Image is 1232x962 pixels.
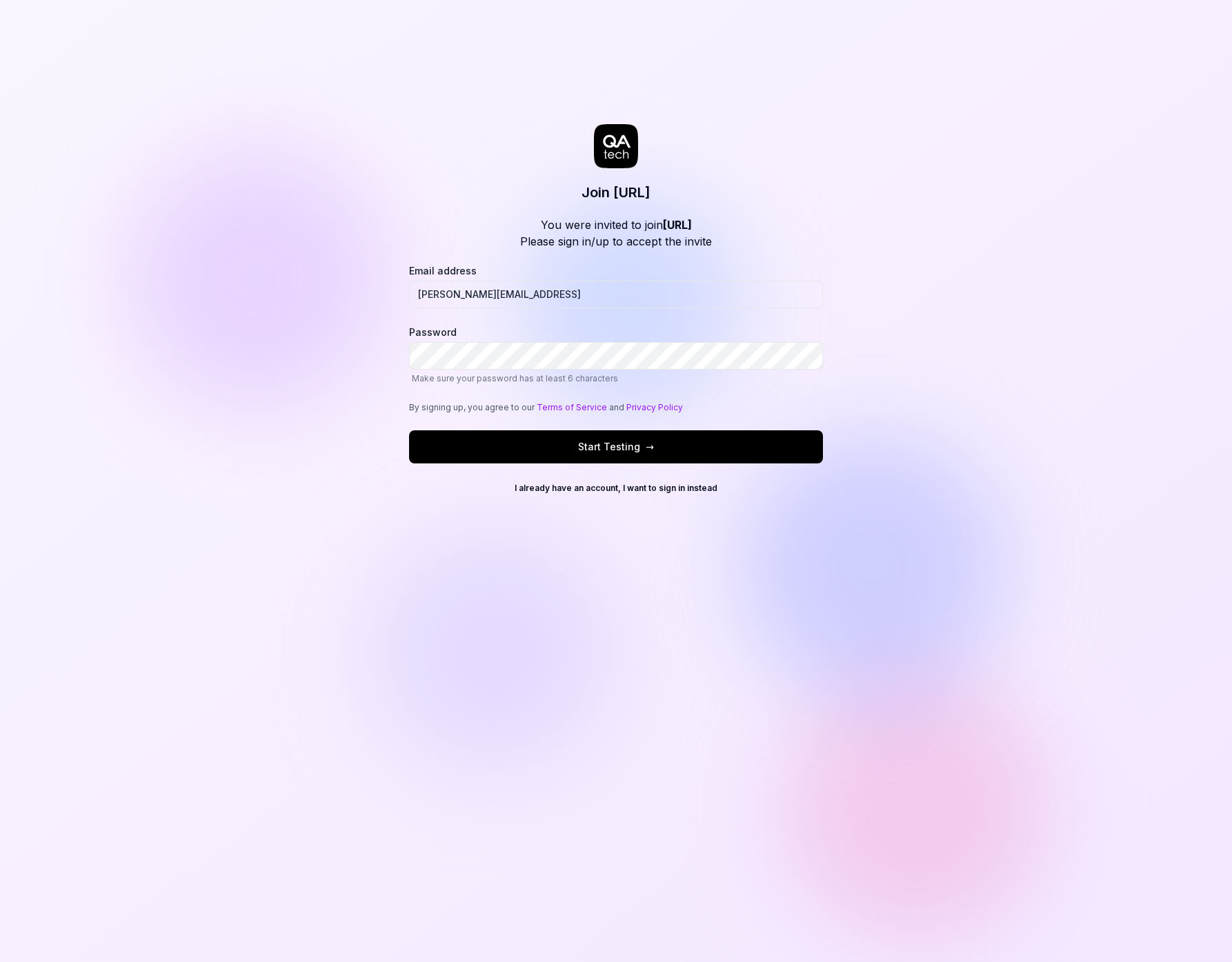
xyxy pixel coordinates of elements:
[409,401,823,414] div: By signing up, you agree to our and
[409,342,823,370] input: PasswordMake sure your password has at least 6 characters
[537,402,607,412] a: Terms of Service
[578,439,654,454] span: Start Testing
[663,218,692,232] b: [URL]
[409,263,823,308] label: Email address
[412,373,618,383] span: Make sure your password has at least 6 characters
[626,402,683,412] a: Privacy Policy
[582,182,650,203] h3: Join [URL]
[409,325,823,385] label: Password
[520,233,712,250] p: Please sign in/up to accept the invite
[409,477,823,499] button: I already have an account, I want to sign in instead
[646,439,654,454] span: →
[409,430,823,463] button: Start Testing→
[409,281,823,308] input: Email address
[520,217,712,233] p: You were invited to join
